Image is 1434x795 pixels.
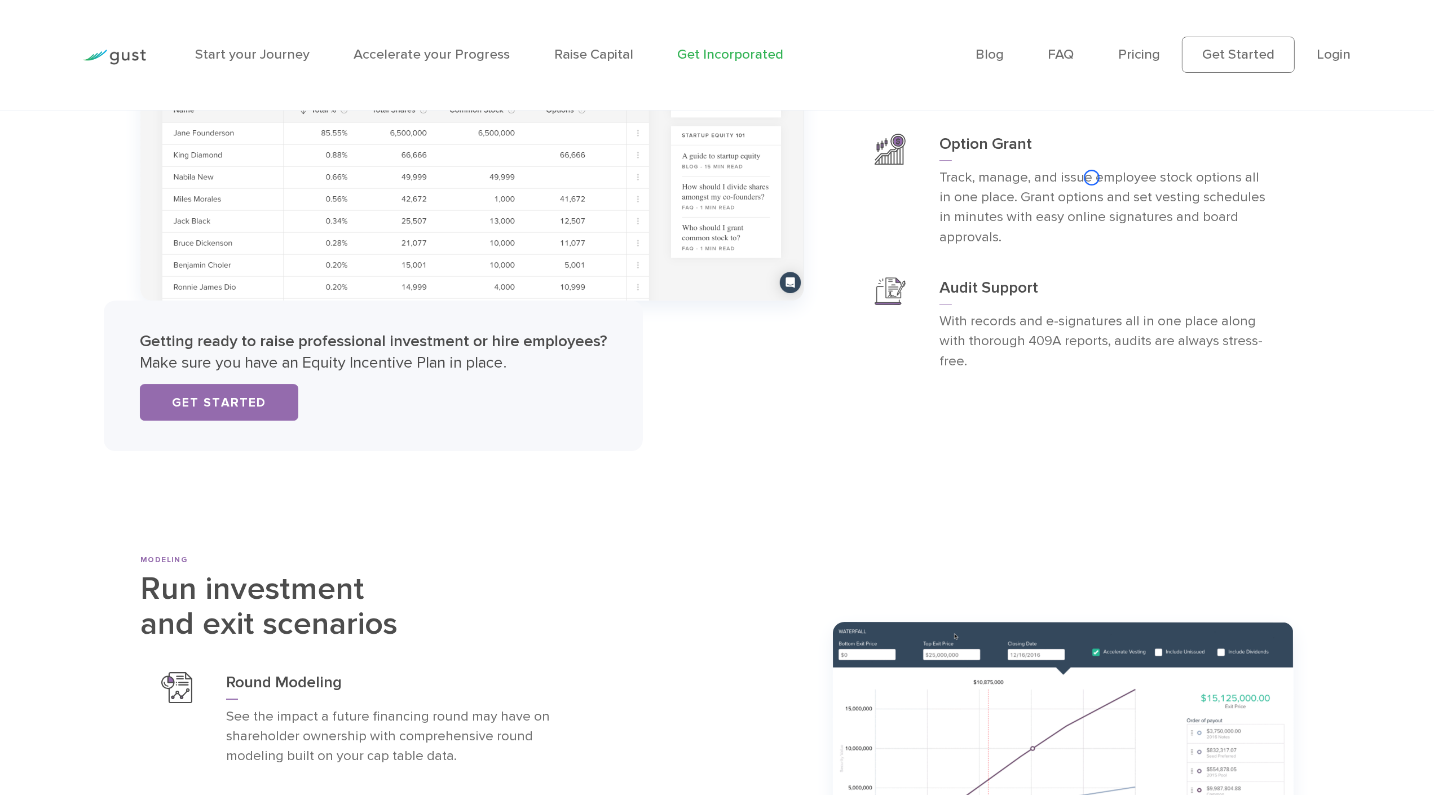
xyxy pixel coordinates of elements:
[140,554,580,566] div: MODELING
[875,134,906,165] img: Grant
[1182,37,1295,73] a: Get Started
[939,167,1273,246] p: Track, manage, and issue employee stock options all in one place. Grant options and set vesting s...
[140,572,580,642] h2: Run investment and exit scenarios
[1048,46,1074,63] a: FAQ
[195,46,310,63] a: Start your Journey
[140,331,607,374] p: Make sure you have an Equity Incentive Plan in place.
[875,277,906,306] img: Audit Support
[939,134,1273,161] h3: Option Grant
[226,706,559,766] p: See the impact a future financing round may have on shareholder ownership with comprehensive roun...
[83,50,146,65] img: Gust Logo
[226,672,559,700] h3: Round Modeling
[939,311,1273,370] p: With records and e-signatures all in one place along with thorough 409A reports, audits are alway...
[161,672,192,703] img: Round Modeling
[140,384,298,421] a: Get Started
[354,46,510,63] a: Accelerate your Progress
[554,46,633,63] a: Raise Capital
[1118,46,1160,63] a: Pricing
[140,332,607,351] strong: Getting ready to raise professional investment or hire employees?
[677,46,783,63] a: Get Incorporated
[1317,46,1351,63] a: Login
[939,277,1273,305] h3: Audit Support
[976,46,1004,63] a: Blog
